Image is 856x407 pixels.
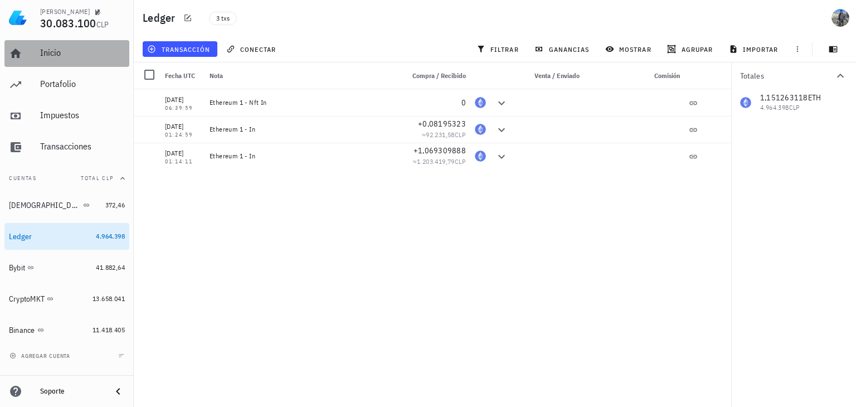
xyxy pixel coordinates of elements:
[455,130,466,139] span: CLP
[731,45,779,54] span: importar
[210,98,395,107] div: Ethereum 1 - Nft In
[475,97,486,108] div: ETH-icon
[40,7,90,16] div: [PERSON_NAME]
[40,141,125,152] div: Transacciones
[9,326,35,335] div: Binance
[418,119,466,129] span: +0,08195323
[530,41,596,57] button: ganancias
[165,148,201,159] div: [DATE]
[165,159,201,164] div: 01:14:11
[604,62,684,89] div: Comisión
[165,94,201,105] div: [DATE]
[143,41,217,57] button: transacción
[12,352,70,360] span: agregar cuenta
[534,71,580,80] span: Venta / Enviado
[4,165,129,192] button: CuentasTotal CLP
[81,175,114,182] span: Total CLP
[607,45,651,54] span: mostrar
[663,41,719,57] button: agrupar
[4,317,129,343] a: Binance 11.418.405
[412,71,466,80] span: Compra / Recibido
[455,157,466,166] span: CLP
[96,20,109,30] span: CLP
[9,294,45,304] div: CryptoMKT
[475,151,486,162] div: ETH-icon
[414,146,466,156] span: +1,069309888
[210,71,223,80] span: Nota
[479,45,519,54] span: filtrar
[399,62,470,89] div: Compra / Recibido
[165,71,195,80] span: Fecha UTC
[149,45,210,54] span: transacción
[724,41,785,57] button: importar
[422,130,466,139] span: ≈
[40,387,103,396] div: Soporte
[96,263,125,272] span: 41.882,64
[96,232,125,240] span: 4.964.398
[731,62,856,89] button: Totales
[93,326,125,334] span: 11.418.405
[4,103,129,129] a: Impuestos
[4,192,129,219] a: [DEMOGRAPHIC_DATA] 372,46
[513,62,584,89] div: Venta / Enviado
[4,285,129,312] a: CryptoMKT 13.658.041
[40,110,125,120] div: Impuestos
[205,62,399,89] div: Nota
[4,71,129,98] a: Portafolio
[4,223,129,250] a: Ledger 4.964.398
[601,41,658,57] button: mostrar
[228,45,276,54] span: conectar
[216,12,230,25] span: 3 txs
[222,41,283,57] button: conectar
[40,16,96,31] span: 30.083.100
[9,9,27,27] img: LedgiFi
[4,40,129,67] a: Inicio
[461,98,466,108] span: 0
[210,152,395,161] div: Ethereum 1 - In
[9,201,81,210] div: [DEMOGRAPHIC_DATA]
[413,157,466,166] span: ≈
[740,72,834,80] div: Totales
[160,62,205,89] div: Fecha UTC
[417,157,455,166] span: 1.203.419,79
[40,79,125,89] div: Portafolio
[669,45,713,54] span: agrupar
[9,263,25,273] div: Bybit
[9,232,32,241] div: Ledger
[165,132,201,138] div: 01:24:59
[105,201,125,209] span: 372,46
[210,125,395,134] div: Ethereum 1 - In
[143,9,180,27] h1: Ledger
[7,350,75,361] button: agregar cuenta
[40,47,125,58] div: Inicio
[93,294,125,303] span: 13.658.041
[426,130,455,139] span: 92.231,58
[4,254,129,281] a: Bybit 41.882,64
[831,9,849,27] div: avatar
[475,124,486,135] div: ETH-icon
[654,71,680,80] span: Comisión
[165,121,201,132] div: [DATE]
[472,41,526,57] button: filtrar
[4,134,129,161] a: Transacciones
[165,105,201,111] div: 06:39:59
[537,45,589,54] span: ganancias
